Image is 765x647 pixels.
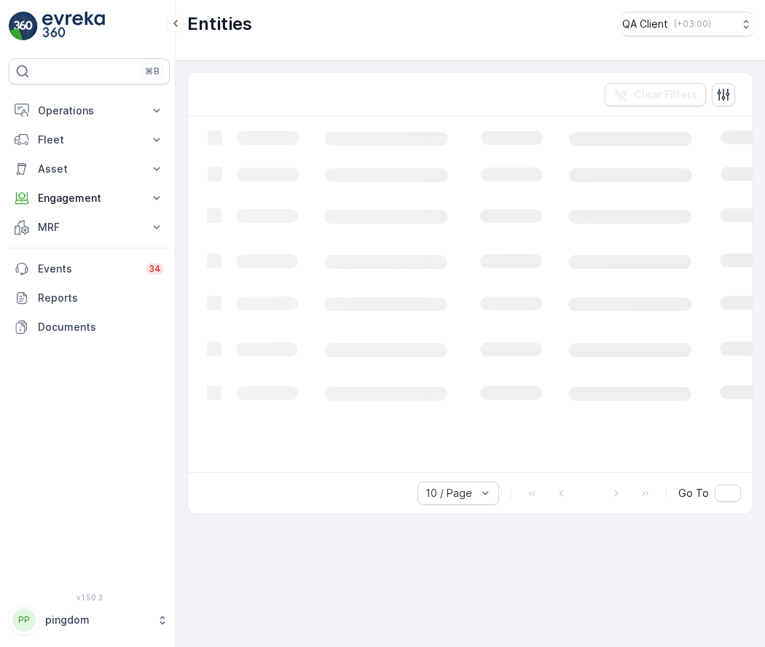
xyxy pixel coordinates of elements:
p: Clear Filters [634,87,697,102]
button: Asset [9,154,170,184]
p: Entities [187,12,252,36]
span: v 1.50.3 [9,593,170,602]
p: Fleet [38,133,141,147]
button: Operations [9,96,170,125]
a: Events34 [9,254,170,283]
button: Engagement [9,184,170,213]
img: logo [9,12,38,41]
a: Documents [9,313,170,342]
p: MRF [38,220,141,235]
p: ⌘B [145,66,160,77]
p: Documents [38,320,164,334]
p: Asset [38,162,141,176]
div: PP [12,608,36,632]
button: QA Client(+03:00) [622,12,753,36]
button: PPpingdom [9,605,170,635]
button: Fleet [9,125,170,154]
button: MRF [9,213,170,242]
img: logo_light-DOdMpM7g.png [42,12,105,41]
p: QA Client [622,17,668,31]
p: Reports [38,291,164,305]
p: 34 [149,263,161,275]
a: Reports [9,283,170,313]
p: Events [38,262,137,276]
span: Go To [678,486,709,501]
p: pingdom [45,613,149,627]
button: Clear Filters [605,83,706,106]
p: ( +03:00 ) [674,18,711,30]
p: Operations [38,103,141,118]
p: Engagement [38,191,141,205]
